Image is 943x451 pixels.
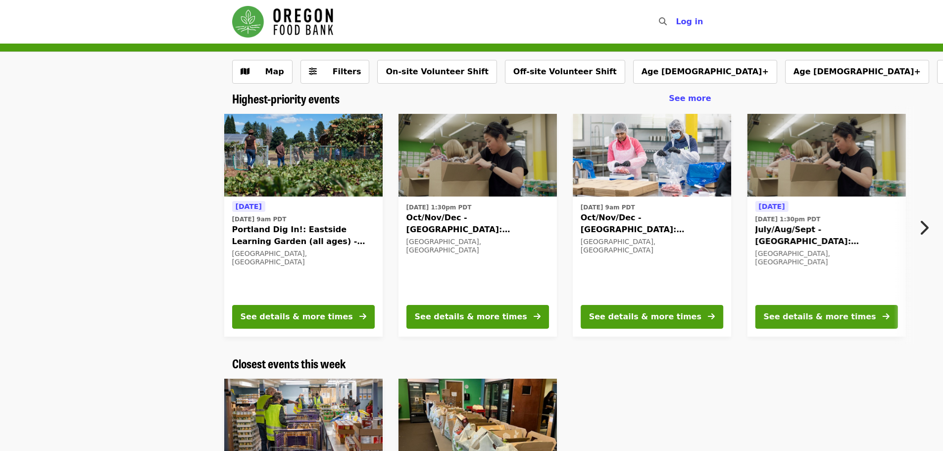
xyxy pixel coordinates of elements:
[581,212,723,236] span: Oct/Nov/Dec - [GEOGRAPHIC_DATA]: Repack/Sort (age [DEMOGRAPHIC_DATA]+)
[919,218,929,237] i: chevron-right icon
[747,114,905,197] img: July/Aug/Sept - Portland: Repack/Sort (age 8+) organized by Oregon Food Bank
[300,60,370,84] button: Filters (0 selected)
[398,114,557,197] img: Oct/Nov/Dec - Portland: Repack/Sort (age 8+) organized by Oregon Food Bank
[581,305,723,329] button: See details & more times
[232,354,346,372] span: Closest events this week
[573,114,731,197] img: Oct/Nov/Dec - Beaverton: Repack/Sort (age 10+) organized by Oregon Food Bank
[224,356,719,371] div: Closest events this week
[406,212,549,236] span: Oct/Nov/Dec - [GEOGRAPHIC_DATA]: Repack/Sort (age [DEMOGRAPHIC_DATA]+)
[333,67,361,76] span: Filters
[669,93,711,104] a: See more
[232,305,375,329] button: See details & more times
[406,203,472,212] time: [DATE] 1:30pm PDT
[224,114,383,337] a: See details for "Portland Dig In!: Eastside Learning Garden (all ages) - Aug/Sept/Oct"
[910,214,943,242] button: Next item
[236,202,262,210] span: [DATE]
[882,312,889,321] i: arrow-right icon
[232,90,340,107] span: Highest-priority events
[755,215,820,224] time: [DATE] 1:30pm PDT
[406,305,549,329] button: See details & more times
[241,311,353,323] div: See details & more times
[224,114,383,197] img: Portland Dig In!: Eastside Learning Garden (all ages) - Aug/Sept/Oct organized by Oregon Food Bank
[755,224,897,248] span: July/Aug/Sept - [GEOGRAPHIC_DATA]: Repack/Sort (age [DEMOGRAPHIC_DATA]+)
[224,92,719,106] div: Highest-priority events
[668,12,711,32] button: Log in
[669,94,711,103] span: See more
[633,60,777,84] button: Age [DEMOGRAPHIC_DATA]+
[708,312,715,321] i: arrow-right icon
[415,311,527,323] div: See details & more times
[232,6,333,38] img: Oregon Food Bank - Home
[232,356,346,371] a: Closest events this week
[763,311,876,323] div: See details & more times
[265,67,284,76] span: Map
[758,202,785,210] span: [DATE]
[309,67,317,76] i: sliders-h icon
[659,17,667,26] i: search icon
[676,17,703,26] span: Log in
[232,60,293,84] button: Show map view
[673,10,681,34] input: Search
[534,312,541,321] i: arrow-right icon
[241,67,249,76] i: map icon
[755,250,897,266] div: [GEOGRAPHIC_DATA], [GEOGRAPHIC_DATA]
[573,114,731,337] a: See details for "Oct/Nov/Dec - Beaverton: Repack/Sort (age 10+)"
[785,60,929,84] button: Age [DEMOGRAPHIC_DATA]+
[505,60,625,84] button: Off-site Volunteer Shift
[581,203,635,212] time: [DATE] 9am PDT
[232,250,375,266] div: [GEOGRAPHIC_DATA], [GEOGRAPHIC_DATA]
[232,92,340,106] a: Highest-priority events
[406,238,549,254] div: [GEOGRAPHIC_DATA], [GEOGRAPHIC_DATA]
[232,224,375,248] span: Portland Dig In!: Eastside Learning Garden (all ages) - Aug/Sept/Oct
[755,305,897,329] button: See details & more times
[581,238,723,254] div: [GEOGRAPHIC_DATA], [GEOGRAPHIC_DATA]
[398,114,557,337] a: See details for "Oct/Nov/Dec - Portland: Repack/Sort (age 8+)"
[232,215,287,224] time: [DATE] 9am PDT
[359,312,366,321] i: arrow-right icon
[377,60,496,84] button: On-site Volunteer Shift
[747,114,905,337] a: See details for "July/Aug/Sept - Portland: Repack/Sort (age 8+)"
[589,311,701,323] div: See details & more times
